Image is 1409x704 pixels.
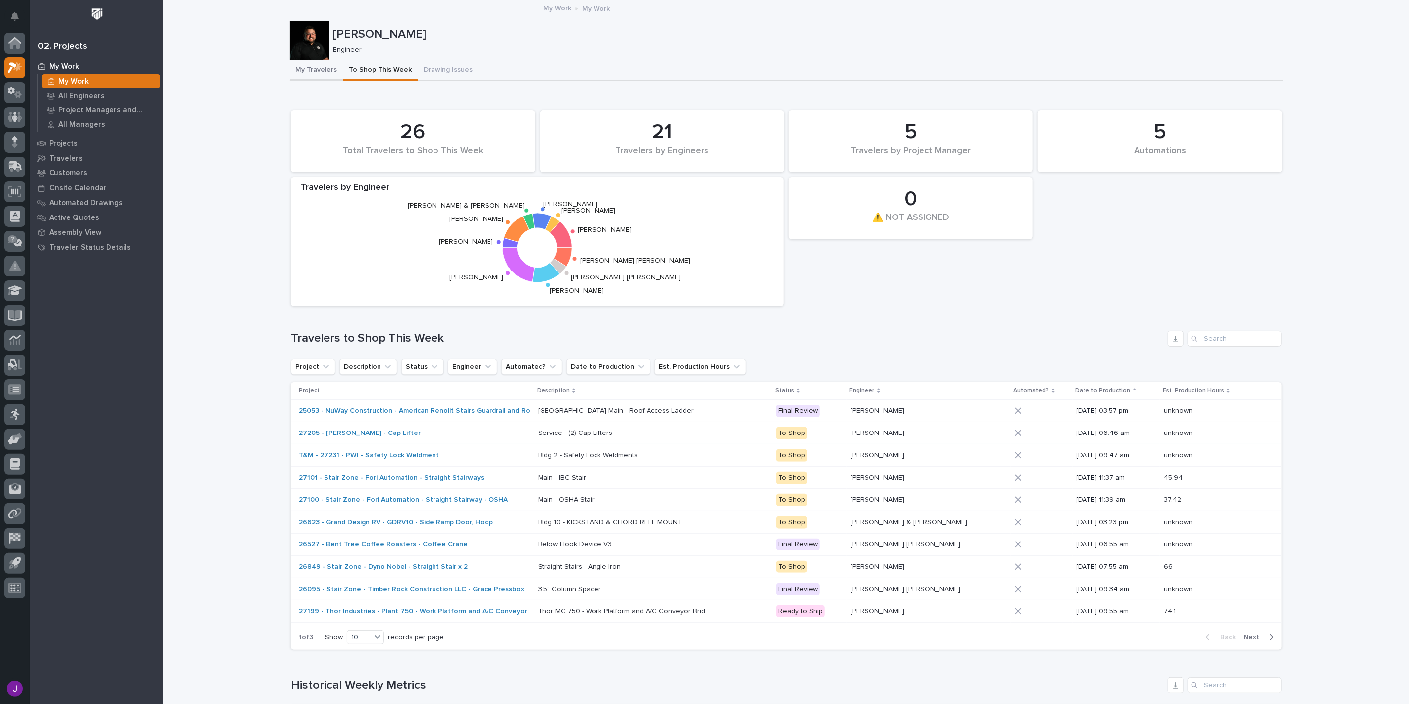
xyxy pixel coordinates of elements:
p: Automated? [1014,385,1049,396]
p: [PERSON_NAME] [851,472,907,482]
tr: 26527 - Bent Tree Coffee Roasters - Coffee Crane Below Hook Device V3Below Hook Device V3 Final R... [291,534,1282,556]
a: Assembly View [30,225,163,240]
a: Onsite Calendar [30,180,163,195]
p: Project Managers and Engineers [58,106,156,115]
a: Automated Drawings [30,195,163,210]
text: [PERSON_NAME] [PERSON_NAME] [571,274,681,281]
h1: Historical Weekly Metrics [291,678,1164,693]
p: Main - OSHA Stair [538,494,596,504]
p: [GEOGRAPHIC_DATA] Main - Roof Access Ladder [538,405,696,415]
p: [PERSON_NAME] [851,561,907,571]
p: All Managers [58,120,105,129]
a: 26623 - Grand Design RV - GDRV10 - Side Ramp Door, Hoop [299,518,493,527]
p: All Engineers [58,92,105,101]
a: My Work [543,2,571,13]
button: To Shop This Week [343,60,418,81]
div: Final Review [776,583,820,596]
text: [PERSON_NAME] [578,226,632,233]
tr: 26849 - Stair Zone - Dyno Nobel - Straight Stair x 2 Straight Stairs - Angle IronStraight Stairs ... [291,556,1282,578]
p: Main - IBC Stair [538,472,588,482]
p: [PERSON_NAME] [PERSON_NAME] [851,583,963,594]
a: 27199 - Thor Industries - Plant 750 - Work Platform and A/C Conveyor Relocation [299,607,564,616]
button: Engineer [448,359,497,375]
tr: T&M - 27231 - PWI - Safety Lock Weldment Bldg 2 - Safety Lock WeldmentsBldg 2 - Safety Lock Weldm... [291,444,1282,467]
a: Traveler Status Details [30,240,163,255]
a: All Managers [38,117,163,131]
p: unknown [1164,427,1194,437]
button: Notifications [4,6,25,27]
p: 66 [1164,561,1175,571]
h1: Travelers to Shop This Week [291,331,1164,346]
p: 45.94 [1164,472,1185,482]
tr: 27100 - Stair Zone - Fori Automation - Straight Stairway - OSHA Main - OSHA StairMain - OSHA Stai... [291,489,1282,511]
p: [PERSON_NAME] [333,27,1279,42]
button: Back [1198,633,1240,642]
div: Travelers by Project Manager [806,146,1016,166]
p: [DATE] 07:55 am [1077,563,1156,571]
p: unknown [1164,516,1194,527]
p: [DATE] 06:46 am [1077,429,1156,437]
tr: 27199 - Thor Industries - Plant 750 - Work Platform and A/C Conveyor Relocation Thor MC 750 - Wor... [291,600,1282,623]
a: 25053 - NuWay Construction - American Renolit Stairs Guardrail and Roof Ladder [299,407,562,415]
div: Automations [1055,146,1265,166]
a: Projects [30,136,163,151]
p: Automated Drawings [49,199,123,208]
p: Straight Stairs - Angle Iron [538,561,623,571]
button: users-avatar [4,678,25,699]
button: Est. Production Hours [654,359,746,375]
p: My Work [58,77,89,86]
p: unknown [1164,405,1194,415]
div: To Shop [776,494,807,506]
a: 27101 - Stair Zone - Fori Automation - Straight Stairways [299,474,484,482]
a: 27205 - [PERSON_NAME] - Cap Lifter [299,429,421,437]
p: [DATE] 06:55 am [1077,541,1156,549]
div: 02. Projects [38,41,87,52]
text: [PERSON_NAME] [439,239,493,246]
button: Next [1240,633,1282,642]
div: 21 [557,120,767,145]
p: Status [775,385,794,396]
div: 26 [308,120,518,145]
p: [PERSON_NAME] [851,405,907,415]
span: Next [1244,633,1265,642]
a: 26849 - Stair Zone - Dyno Nobel - Straight Stair x 2 [299,563,468,571]
p: Customers [49,169,87,178]
tr: 25053 - NuWay Construction - American Renolit Stairs Guardrail and Roof Ladder [GEOGRAPHIC_DATA] ... [291,400,1282,422]
p: [DATE] 11:37 am [1077,474,1156,482]
div: Search [1188,677,1282,693]
div: To Shop [776,516,807,529]
img: Workspace Logo [88,5,106,23]
p: [PERSON_NAME] [851,427,907,437]
div: Total Travelers to Shop This Week [308,146,518,166]
p: [DATE] 09:55 am [1077,607,1156,616]
p: [DATE] 03:23 pm [1077,518,1156,527]
div: 10 [347,632,371,643]
text: [PERSON_NAME] [561,208,615,215]
p: records per page [388,633,444,642]
div: To Shop [776,561,807,573]
p: Projects [49,139,78,148]
a: 26527 - Bent Tree Coffee Roasters - Coffee Crane [299,541,468,549]
text: [PERSON_NAME] [550,288,604,295]
p: 3.5" Column Spacer [538,583,603,594]
tr: 26623 - Grand Design RV - GDRV10 - Side Ramp Door, Hoop Bldg 10 - KICKSTAND & CHORD REEL MOUNTBld... [291,511,1282,534]
div: Ready to Ship [776,605,825,618]
p: [PERSON_NAME] & [PERSON_NAME] [851,516,970,527]
p: Show [325,633,343,642]
a: Active Quotes [30,210,163,225]
p: 74.1 [1164,605,1178,616]
p: Est. Production Hours [1163,385,1224,396]
div: Notifications [12,12,25,28]
a: Project Managers and Engineers [38,103,163,117]
p: unknown [1164,583,1194,594]
input: Search [1188,331,1282,347]
div: Travelers by Engineers [557,146,767,166]
div: To Shop [776,427,807,439]
button: Automated? [501,359,562,375]
p: Bldg 2 - Safety Lock Weldments [538,449,640,460]
p: Onsite Calendar [49,184,107,193]
p: Active Quotes [49,214,99,222]
span: Back [1214,633,1236,642]
p: Assembly View [49,228,101,237]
